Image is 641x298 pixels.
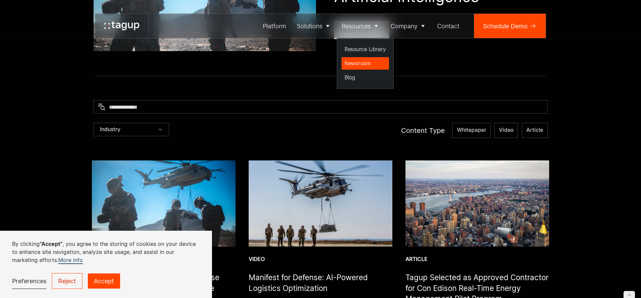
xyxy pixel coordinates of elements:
[432,14,465,38] a: Contact
[405,256,549,263] div: Article
[342,71,389,84] a: Blog
[342,43,389,56] a: Resource Library
[249,256,392,263] div: Video
[337,14,386,38] a: Resources
[94,123,169,136] div: Industry
[337,38,394,89] nav: Resources
[12,273,46,289] a: Preferences
[12,240,200,264] p: By clicking , you agree to the storing of cookies on your device to enhance site navigation, anal...
[297,22,322,31] div: Solutions
[437,22,459,31] div: Contact
[342,57,389,70] a: Newsroom
[457,126,486,134] span: Whitepaper
[249,272,392,293] h1: Manifest for Defense: AI-Powered Logistics Optimization
[342,22,371,31] div: Resources
[401,125,445,135] div: Content Type
[345,59,386,67] div: Newsroom
[94,100,548,138] form: Resources
[345,45,386,53] div: Resource Library
[526,126,543,134] span: Article
[40,240,63,247] strong: “Accept”
[88,273,120,289] a: Accept
[345,73,386,81] div: Blog
[391,22,418,31] div: Company
[483,22,528,31] div: Schedule Demo
[52,273,82,289] a: Reject
[499,126,513,134] span: Video
[100,126,120,133] div: Industry
[92,160,236,247] img: landing support specialists insert and extract assets in terrain, photo by Sgt. Conner Robbins
[474,14,546,38] a: Schedule Demo
[58,257,83,264] a: More info
[291,14,337,38] a: Solutions
[263,22,286,31] div: Platform
[258,14,292,38] a: Platform
[385,14,432,38] a: Company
